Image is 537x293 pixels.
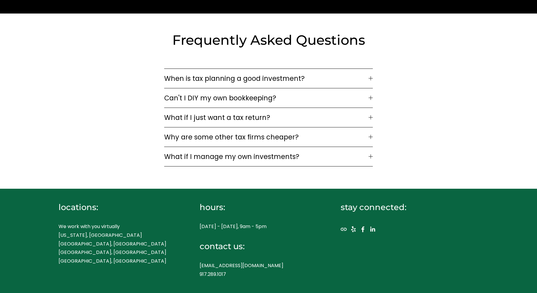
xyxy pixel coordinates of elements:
a: Facebook [360,226,366,232]
button: Why are some other tax firms cheaper? [164,127,373,147]
a: URL [341,226,347,232]
button: When is tax planning a good investment? [164,69,373,88]
p: We work with you virtually [US_STATE], [GEOGRAPHIC_DATA] [GEOGRAPHIC_DATA], [GEOGRAPHIC_DATA] [GE... [59,222,179,266]
span: Why are some other tax firms cheaper? [164,132,368,142]
button: What if I manage my own investments? [164,147,373,166]
button: What if I just want a tax return? [164,108,373,127]
a: Yelp [350,226,356,232]
h4: stay connected: [341,202,461,213]
span: What if I just want a tax return? [164,112,368,123]
p: [DATE] - [DATE], 9am - 5pm [200,222,320,231]
h4: hours: [200,202,320,213]
h2: Frequently Asked Questions [147,31,391,49]
span: Can't I DIY my own bookkeeping? [164,93,368,103]
button: Can't I DIY my own bookkeeping? [164,88,373,108]
a: LinkedIn [370,226,376,232]
h4: locations: [59,202,179,213]
p: [EMAIL_ADDRESS][DOMAIN_NAME] 917.289.1017 [200,261,320,279]
h4: contact us: [200,241,320,252]
span: What if I manage my own investments? [164,151,368,162]
span: When is tax planning a good investment? [164,73,368,84]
